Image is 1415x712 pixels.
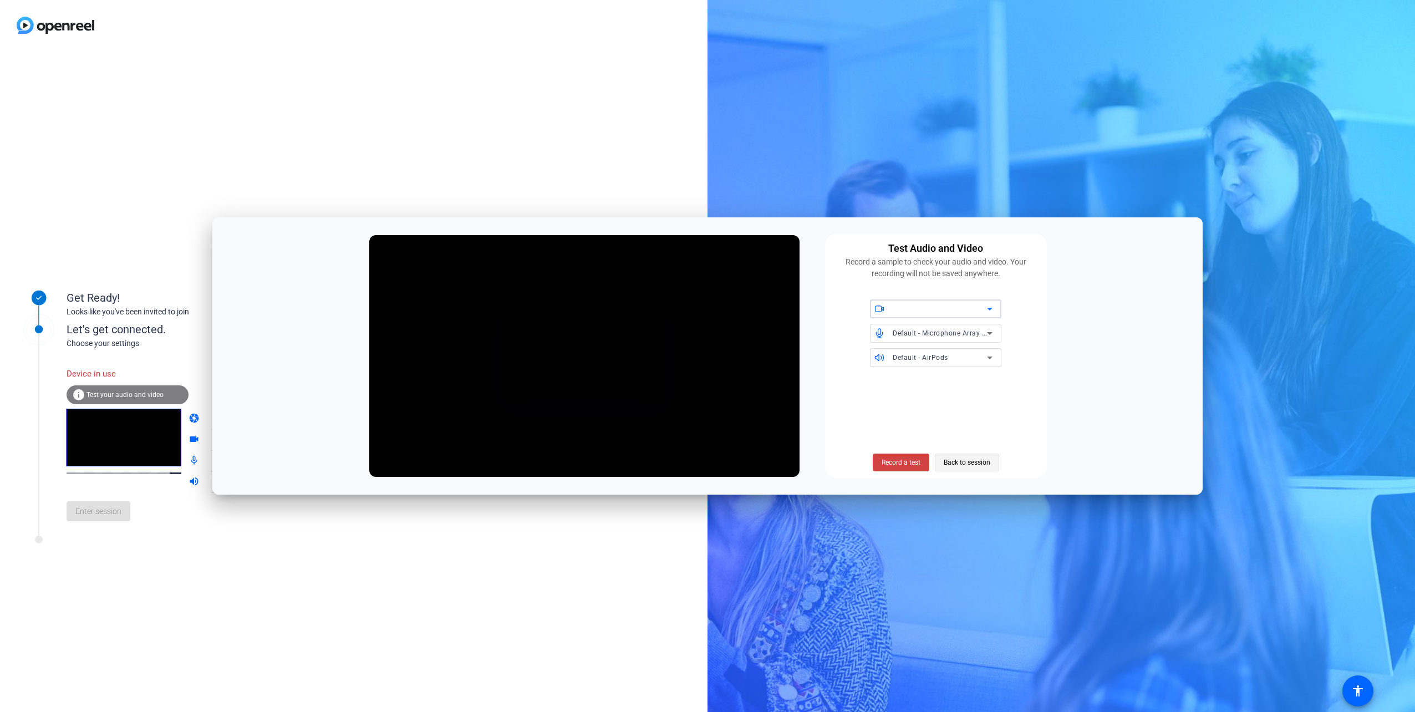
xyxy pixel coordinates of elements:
mat-icon: volume_up [189,476,202,489]
div: Get Ready! [67,289,288,306]
span: Test your audio and video [86,391,164,399]
div: Let's get connected. [67,321,311,338]
mat-icon: info [72,388,85,401]
mat-icon: accessibility [1351,684,1365,698]
mat-icon: camera [189,413,202,426]
button: Back to session [935,454,999,471]
div: Looks like you've been invited to join [67,306,288,318]
span: Default - AirPods [893,354,948,362]
span: Default - Microphone Array (Realtek(R) Audio) [893,328,1041,337]
div: Device in use [67,362,189,386]
button: Record a test [873,454,929,471]
mat-icon: mic_none [189,455,202,468]
div: Record a sample to check your audio and video. Your recording will not be saved anywhere. [832,256,1040,279]
span: Back to session [944,452,990,473]
div: Choose your settings [67,338,311,349]
div: Test Audio and Video [888,241,983,256]
span: Record a test [882,457,920,467]
mat-icon: videocam [189,434,202,447]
